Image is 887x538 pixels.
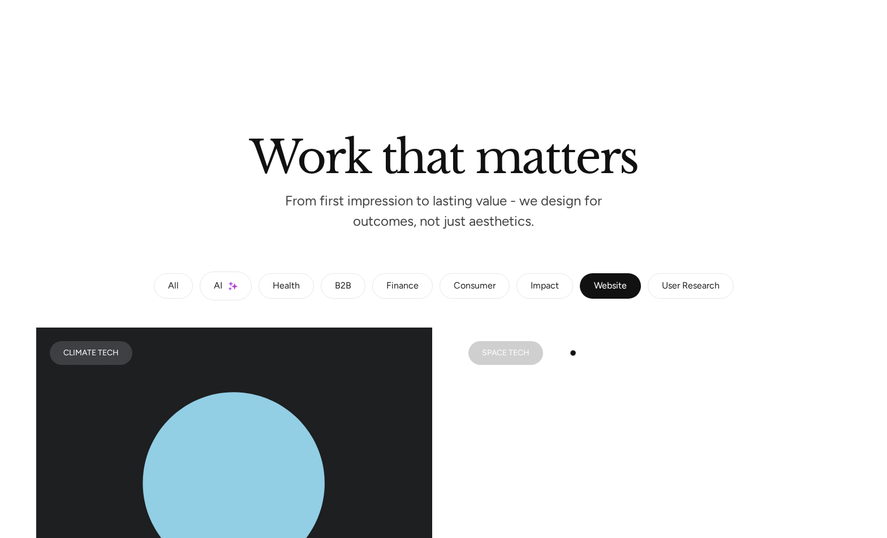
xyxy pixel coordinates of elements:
[214,283,222,290] div: AI
[168,283,179,290] div: All
[594,283,627,290] div: Website
[386,283,419,290] div: Finance
[662,283,720,290] div: User Research
[531,283,559,290] div: Impact
[63,350,119,356] div: Climate Tech
[273,283,300,290] div: Health
[454,283,496,290] div: Consumer
[121,135,766,174] h2: Work that matters
[274,196,613,226] p: From first impression to lasting value - we design for outcomes, not just aesthetics.
[482,350,529,356] div: Space Tech
[335,283,351,290] div: B2B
